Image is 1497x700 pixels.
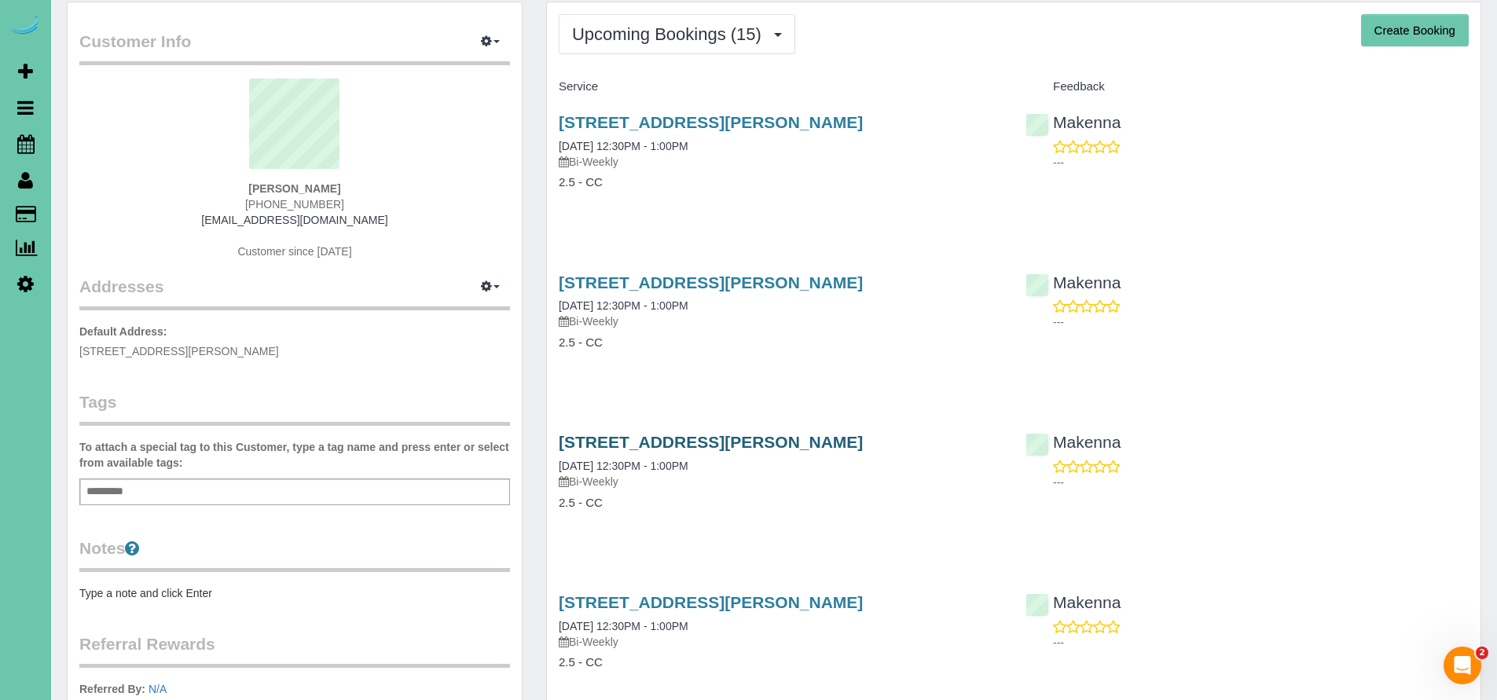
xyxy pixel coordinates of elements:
[559,176,1002,189] h4: 2.5 - CC
[1053,314,1469,330] p: ---
[572,24,769,44] span: Upcoming Bookings (15)
[559,634,1002,650] p: Bi-Weekly
[1053,475,1469,490] p: ---
[79,390,510,426] legend: Tags
[79,632,510,668] legend: Referral Rewards
[9,16,41,38] img: Automaid Logo
[559,620,688,632] a: [DATE] 12:30PM - 1:00PM
[248,182,340,195] strong: [PERSON_NAME]
[201,214,387,226] a: [EMAIL_ADDRESS][DOMAIN_NAME]
[559,460,688,472] a: [DATE] 12:30PM - 1:00PM
[559,273,863,291] a: [STREET_ADDRESS][PERSON_NAME]
[559,113,863,131] a: [STREET_ADDRESS][PERSON_NAME]
[1026,113,1121,131] a: Makenna
[559,299,688,312] a: [DATE] 12:30PM - 1:00PM
[79,585,510,601] pre: Type a note and click Enter
[559,313,1002,329] p: Bi-Weekly
[79,324,167,339] label: Default Address:
[559,80,1002,93] h4: Service
[1444,647,1481,684] iframe: Intercom live chat
[1026,593,1121,611] a: Makenna
[79,537,510,572] legend: Notes
[559,336,1002,350] h4: 2.5 - CC
[559,433,863,451] a: [STREET_ADDRESS][PERSON_NAME]
[79,681,145,697] label: Referred By:
[1361,14,1469,47] button: Create Booking
[1026,273,1121,291] a: Makenna
[559,474,1002,489] p: Bi-Weekly
[79,30,510,65] legend: Customer Info
[559,656,1002,669] h4: 2.5 - CC
[149,683,167,695] a: N/A
[1026,80,1469,93] h4: Feedback
[559,140,688,152] a: [DATE] 12:30PM - 1:00PM
[1026,433,1121,451] a: Makenna
[245,198,344,211] span: [PHONE_NUMBER]
[1476,647,1488,659] span: 2
[559,593,863,611] a: [STREET_ADDRESS][PERSON_NAME]
[1053,155,1469,170] p: ---
[1053,635,1469,651] p: ---
[237,245,351,258] span: Customer since [DATE]
[559,497,1002,510] h4: 2.5 - CC
[79,439,510,471] label: To attach a special tag to this Customer, type a tag name and press enter or select from availabl...
[559,154,1002,170] p: Bi-Weekly
[79,345,279,357] span: [STREET_ADDRESS][PERSON_NAME]
[559,14,795,54] button: Upcoming Bookings (15)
